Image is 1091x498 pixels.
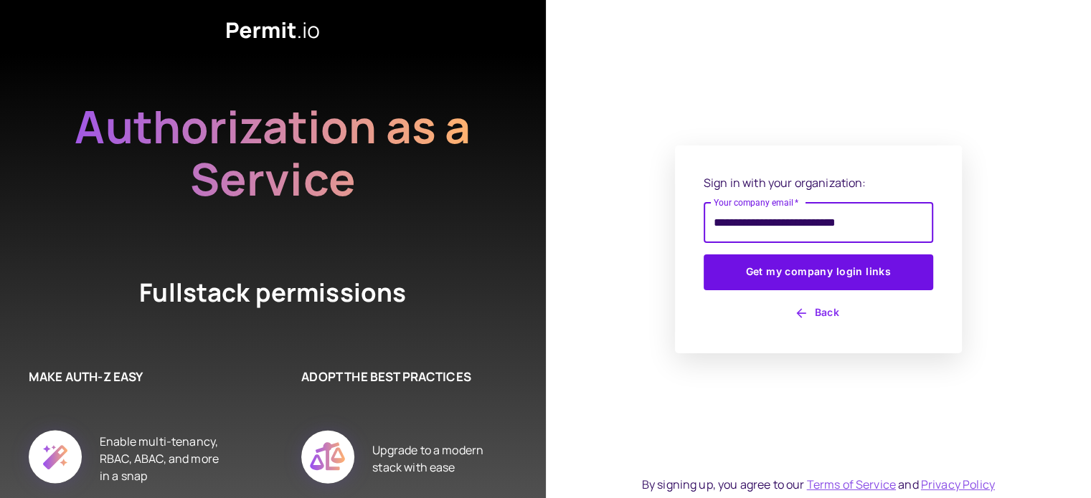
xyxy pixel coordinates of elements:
[86,275,459,310] h4: Fullstack permissions
[29,368,230,386] h6: MAKE AUTH-Z EASY
[704,302,933,325] button: Back
[642,476,995,493] div: By signing up, you agree to our and
[704,254,933,290] button: Get my company login links
[29,100,516,205] h2: Authorization as a Service
[301,368,502,386] h6: ADOPT THE BEST PRACTICES
[714,196,799,209] label: Your company email
[807,477,896,492] a: Terms of Service
[921,477,995,492] a: Privacy Policy
[704,174,933,191] p: Sign in with your organization:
